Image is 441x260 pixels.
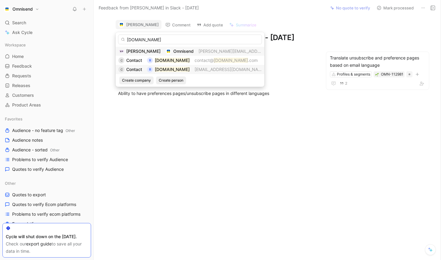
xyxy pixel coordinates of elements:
[165,48,171,54] img: logo
[126,49,161,54] span: [PERSON_NAME]
[159,77,183,83] span: Create person
[156,76,186,84] button: Create person
[195,67,266,72] span: [EMAIL_ADDRESS][DOMAIN_NAME]
[147,66,153,73] div: R
[214,58,248,63] mark: [DOMAIN_NAME]
[155,58,190,63] mark: [DOMAIN_NAME]
[198,49,338,54] span: [PERSON_NAME][EMAIL_ADDRESS][PERSON_NAME][DOMAIN_NAME]
[118,66,124,73] div: C
[248,58,258,63] span: .com
[195,58,214,63] span: contact@
[118,57,124,63] div: C
[147,57,153,63] div: R
[118,35,262,44] input: Search...
[126,58,142,63] span: Contact
[119,76,154,84] button: Create company
[155,67,190,72] mark: [DOMAIN_NAME]
[122,77,151,83] span: Create company
[118,48,124,54] img: alemmnrsg65yynecaz7b.png
[126,67,142,72] span: Contact
[173,49,194,54] span: Omnisend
